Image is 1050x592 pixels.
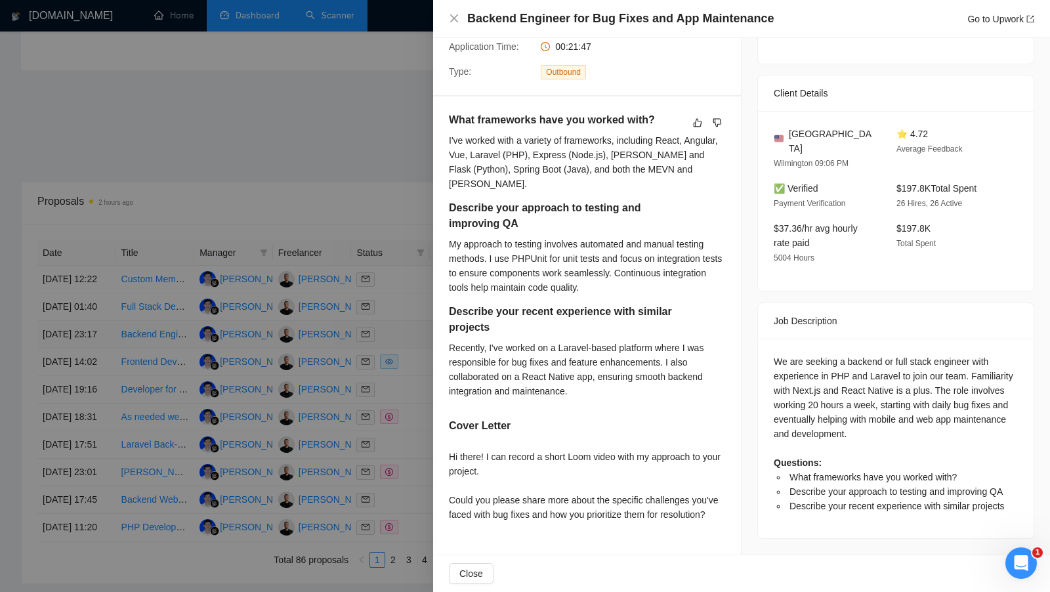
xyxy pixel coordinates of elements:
[789,127,875,156] span: [GEOGRAPHIC_DATA]
[774,134,784,143] img: 🇺🇸
[1026,15,1034,23] span: export
[713,117,722,128] span: dislike
[774,223,858,248] span: $37.36/hr avg hourly rate paid
[774,199,845,208] span: Payment Verification
[774,303,1018,339] div: Job Description
[449,341,725,398] div: Recently, I've worked on a Laravel-based platform where I was responsible for bug fixes and featu...
[541,42,550,51] span: clock-circle
[774,159,849,168] span: Wilmington 09:06 PM
[449,418,511,434] h5: Cover Letter
[693,117,702,128] span: like
[967,14,1034,24] a: Go to Upworkexport
[896,223,931,234] span: $197.8K
[774,354,1018,513] div: We are seeking a backend or full stack engineer with experience in PHP and Laravel to join our te...
[459,566,483,581] span: Close
[1032,547,1043,558] span: 1
[449,13,459,24] span: close
[449,112,684,128] h5: What frameworks have you worked with?
[896,144,963,154] span: Average Feedback
[774,253,814,263] span: 5004 Hours
[541,65,586,79] span: Outbound
[449,13,459,24] button: Close
[709,115,725,131] button: dislike
[1005,547,1037,579] iframe: Intercom live chat
[449,450,725,522] div: Hi there! I can record a short Loom video with my approach to your project. Could you please shar...
[449,563,493,584] button: Close
[789,501,1005,511] span: Describe your recent experience with similar projects
[555,41,591,52] span: 00:21:47
[449,200,684,232] h5: Describe your approach to testing and improving QA
[896,239,936,248] span: Total Spent
[789,486,1003,497] span: Describe your approach to testing and improving QA
[467,11,774,27] h4: Backend Engineer for Bug Fixes and App Maintenance
[774,457,822,468] strong: Questions:
[449,66,471,77] span: Type:
[449,133,725,191] div: I've worked with a variety of frameworks, including React, Angular, Vue, Laravel (PHP), Express (...
[896,199,962,208] span: 26 Hires, 26 Active
[449,304,684,335] h5: Describe your recent experience with similar projects
[690,115,705,131] button: like
[896,183,976,194] span: $197.8K Total Spent
[449,237,725,295] div: My approach to testing involves automated and manual testing methods. I use PHPUnit for unit test...
[449,41,519,52] span: Application Time:
[774,75,1018,111] div: Client Details
[789,472,957,482] span: What frameworks have you worked with?
[774,183,818,194] span: ✅ Verified
[896,129,928,139] span: ⭐ 4.72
